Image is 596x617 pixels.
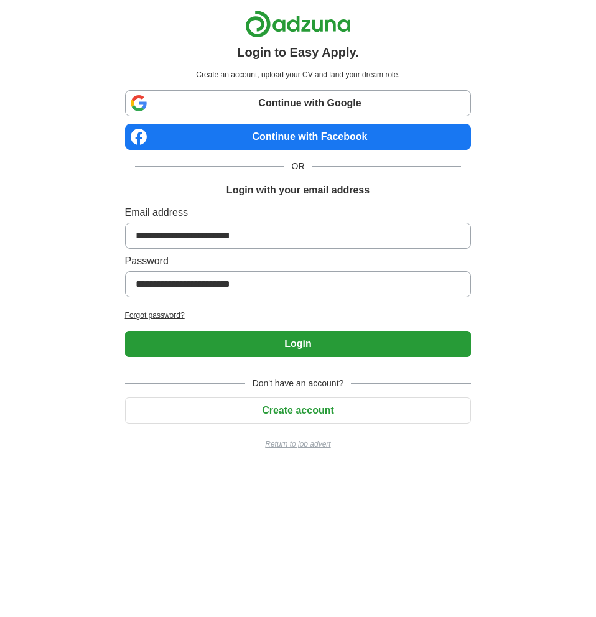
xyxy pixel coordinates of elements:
[125,438,472,450] a: Return to job advert
[125,254,472,269] label: Password
[237,43,359,62] h1: Login to Easy Apply.
[125,397,472,424] button: Create account
[125,405,472,415] a: Create account
[125,124,472,150] a: Continue with Facebook
[125,331,472,357] button: Login
[284,160,312,173] span: OR
[226,183,370,198] h1: Login with your email address
[125,205,472,220] label: Email address
[125,310,472,321] a: Forgot password?
[128,69,469,80] p: Create an account, upload your CV and land your dream role.
[125,90,472,116] a: Continue with Google
[245,377,352,390] span: Don't have an account?
[245,10,351,38] img: Adzuna logo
